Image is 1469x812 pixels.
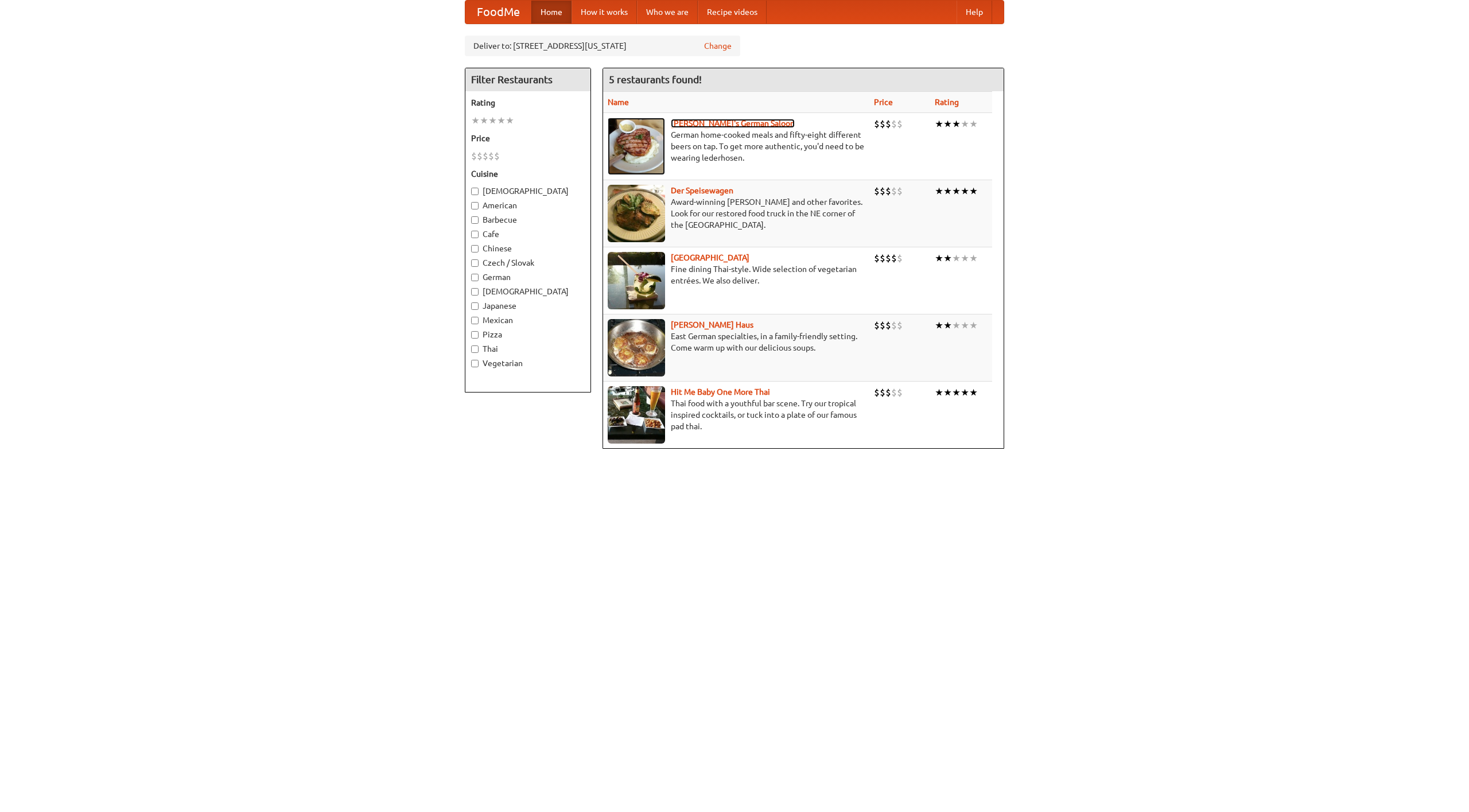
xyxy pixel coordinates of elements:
li: ★ [969,319,978,332]
input: Thai [471,345,479,353]
li: ★ [969,386,978,399]
li: $ [483,150,488,162]
li: ★ [952,319,961,332]
li: ★ [952,386,961,399]
img: speisewagen.jpg [608,185,665,242]
li: ★ [471,114,480,127]
li: $ [897,319,903,332]
li: ★ [969,252,978,265]
p: East German specialties, in a family-friendly setting. Come warm up with our delicious soups. [608,331,865,353]
a: Change [704,40,732,52]
li: $ [488,150,494,162]
li: $ [874,386,880,399]
li: ★ [952,252,961,265]
li: $ [891,185,897,197]
li: $ [874,319,880,332]
label: Thai [471,343,585,355]
p: German home-cooked meals and fifty-eight different beers on tap. To get more authentic, you'd nee... [608,129,865,164]
li: $ [880,319,885,332]
li: ★ [943,185,952,197]
label: Chinese [471,243,585,254]
div: Deliver to: [STREET_ADDRESS][US_STATE] [465,36,740,56]
li: $ [897,185,903,197]
h5: Cuisine [471,168,585,180]
li: ★ [935,185,943,197]
li: ★ [935,118,943,130]
label: [DEMOGRAPHIC_DATA] [471,286,585,297]
h5: Rating [471,97,585,108]
a: How it works [572,1,637,24]
li: $ [885,252,891,265]
input: [DEMOGRAPHIC_DATA] [471,188,479,195]
h5: Price [471,133,585,144]
li: ★ [935,386,943,399]
input: Pizza [471,331,479,339]
a: FoodMe [465,1,531,24]
li: $ [891,252,897,265]
li: ★ [952,118,961,130]
li: $ [874,252,880,265]
li: $ [471,150,477,162]
p: Fine dining Thai-style. Wide selection of vegetarian entrées. We also deliver. [608,263,865,286]
li: ★ [961,118,969,130]
p: Award-winning [PERSON_NAME] and other favorites. Look for our restored food truck in the NE corne... [608,196,865,231]
input: Chinese [471,245,479,252]
a: Help [957,1,992,24]
label: American [471,200,585,211]
li: $ [880,252,885,265]
ng-pluralize: 5 restaurants found! [609,74,702,85]
img: satay.jpg [608,252,665,309]
li: ★ [935,252,943,265]
li: $ [885,118,891,130]
li: $ [885,185,891,197]
li: $ [880,118,885,130]
li: ★ [480,114,488,127]
li: ★ [488,114,497,127]
li: $ [477,150,483,162]
a: Rating [935,98,959,107]
input: American [471,202,479,209]
li: $ [880,386,885,399]
input: German [471,274,479,281]
li: $ [891,386,897,399]
label: Vegetarian [471,358,585,369]
a: [PERSON_NAME]'s German Saloon [671,119,795,128]
li: ★ [943,386,952,399]
li: ★ [943,252,952,265]
input: Mexican [471,317,479,324]
p: Thai food with a youthful bar scene. Try our tropical inspired cocktails, or tuck into a plate of... [608,398,865,432]
img: esthers.jpg [608,118,665,175]
a: Price [874,98,893,107]
li: ★ [943,319,952,332]
a: [GEOGRAPHIC_DATA] [671,253,749,262]
li: ★ [935,319,943,332]
a: Hit Me Baby One More Thai [671,387,770,397]
label: Czech / Slovak [471,257,585,269]
input: Barbecue [471,216,479,224]
a: Home [531,1,572,24]
li: $ [874,185,880,197]
li: $ [880,185,885,197]
li: ★ [943,118,952,130]
li: $ [897,252,903,265]
li: $ [897,386,903,399]
li: ★ [952,185,961,197]
label: Mexican [471,314,585,326]
label: [DEMOGRAPHIC_DATA] [471,185,585,197]
input: Czech / Slovak [471,259,479,267]
b: [PERSON_NAME] Haus [671,320,753,329]
li: ★ [961,386,969,399]
label: Cafe [471,228,585,240]
label: Japanese [471,300,585,312]
li: $ [494,150,500,162]
li: ★ [961,252,969,265]
li: $ [885,319,891,332]
a: Name [608,98,629,107]
li: $ [891,118,897,130]
label: Pizza [471,329,585,340]
li: $ [897,118,903,130]
label: Barbecue [471,214,585,226]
